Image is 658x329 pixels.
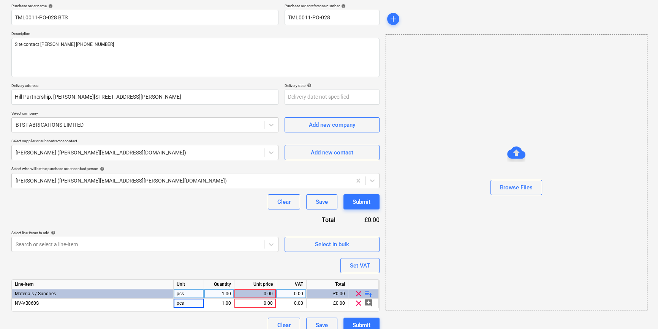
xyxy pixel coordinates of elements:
div: 0.00 [237,299,273,308]
div: pcs [174,289,204,299]
span: add_comment [364,299,373,308]
div: Total [307,280,348,289]
div: Unit [174,280,204,289]
div: Select in bulk [315,239,349,249]
span: help [305,83,312,88]
div: Purchase order reference number [285,3,380,8]
span: add [389,14,398,24]
div: 0.00 [237,289,273,299]
div: 1.00 [207,299,231,308]
div: Delivery date [285,83,380,88]
span: help [340,4,346,8]
div: Select line-items to add [11,230,278,235]
div: Quantity [204,280,234,289]
div: Browse Files [386,34,647,310]
div: £0.00 [307,299,348,308]
div: 0.00 [279,299,303,308]
span: help [49,230,55,235]
button: Clear [268,194,300,209]
span: help [98,167,104,171]
button: Select in bulk [285,237,380,252]
input: Delivery date not specified [285,90,380,105]
input: Reference number [285,10,380,25]
div: Select who will be the purchase order contact person [11,166,380,171]
div: Purchase order name [11,3,278,8]
div: Browse Files [500,183,533,192]
button: Set VAT [340,258,380,273]
p: Description [11,31,380,38]
div: £0.00 [307,289,348,299]
span: help [47,4,53,8]
button: Browse Files [490,180,542,195]
button: Add new company [285,117,380,132]
div: Add new contact [311,148,353,157]
div: pcs [174,299,204,308]
textarea: Site contact [PERSON_NAME] [PHONE_NUMBER] [11,38,380,77]
div: VAT [276,280,307,289]
button: Save [306,194,337,209]
button: Add new contact [285,145,380,160]
span: clear [354,299,363,308]
div: £0.00 [348,216,380,224]
iframe: Chat Widget [620,293,658,329]
span: playlist_add [364,289,373,298]
div: Total [281,216,348,224]
input: Delivery address [11,90,278,105]
input: Document name [11,10,278,25]
div: 1.00 [207,289,231,299]
p: Select company [11,111,278,117]
div: Line-item [12,280,174,289]
p: Select supplier or subcontractor contact [11,139,278,145]
div: 0.00 [279,289,303,299]
div: Save [316,197,328,207]
button: Submit [343,194,380,209]
div: Add new company [309,120,355,130]
div: Unit price [234,280,276,289]
span: Materials / Sundries [15,291,56,296]
span: clear [354,289,363,298]
p: Delivery address [11,83,278,90]
div: Submit [353,197,370,207]
span: NV-VB060S [15,301,39,306]
div: Set VAT [350,261,370,271]
div: Clear [277,197,291,207]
